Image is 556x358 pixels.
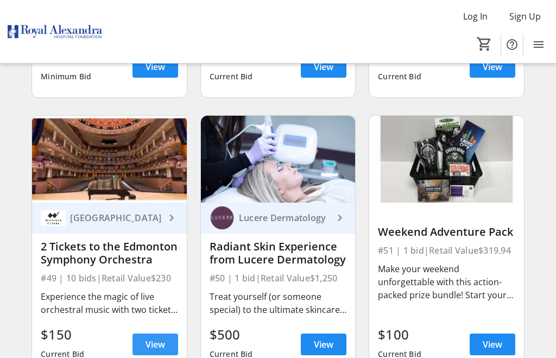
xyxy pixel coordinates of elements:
[41,325,84,344] div: $150
[41,67,91,86] div: Minimum Bid
[333,211,346,224] mat-icon: keyboard_arrow_right
[41,290,178,316] div: Experience the magic of live orchestral music with two tickets to a performance by the Edmonton S...
[132,56,178,78] a: View
[210,240,346,266] div: Radiant Skin Experience from Lucere Dermatology
[235,212,333,223] div: Lucere Dermatology
[66,212,165,223] div: [GEOGRAPHIC_DATA]
[201,203,355,234] a: Lucere DermatologyLucere Dermatology
[32,116,186,203] img: 2 Tickets to the Edmonton Symphony Orchestra
[501,8,549,25] button: Sign Up
[41,240,178,266] div: 2 Tickets to the Edmonton Symphony Orchestra
[501,34,523,55] button: Help
[32,203,186,234] a: Winspear Centre[GEOGRAPHIC_DATA]
[369,116,523,203] img: Weekend Adventure Pack
[483,338,502,351] span: View
[470,56,515,78] a: View
[146,338,165,351] span: View
[210,325,253,344] div: $500
[146,60,165,73] span: View
[314,60,333,73] span: View
[210,205,235,230] img: Lucere Dermatology
[528,34,549,55] button: Menu
[454,8,496,25] button: Log In
[470,334,515,355] a: View
[132,334,178,355] a: View
[7,4,103,59] img: Royal Alexandra Hospital Foundation's Logo
[201,116,355,203] img: Radiant Skin Experience from Lucere Dermatology
[509,10,541,23] span: Sign Up
[210,290,346,316] div: Treat yourself (or someone special) to the ultimate skincare journey! This exclusive package incl...
[378,325,421,344] div: $100
[41,271,178,286] div: #49 | 10 bids | Retail Value $230
[210,67,253,86] div: Current Bid
[378,262,515,302] div: Make your weekend unforgettable with this action-packed prize bundle! Start your morning with fre...
[378,225,515,238] div: Weekend Adventure Pack
[378,67,421,86] div: Current Bid
[475,34,494,54] button: Cart
[301,56,346,78] a: View
[378,243,515,258] div: #51 | 1 bid | Retail Value $319.94
[41,205,66,230] img: Winspear Centre
[463,10,488,23] span: Log In
[165,211,178,224] mat-icon: keyboard_arrow_right
[314,338,333,351] span: View
[210,271,346,286] div: #50 | 1 bid | Retail Value $1,250
[301,334,346,355] a: View
[483,60,502,73] span: View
